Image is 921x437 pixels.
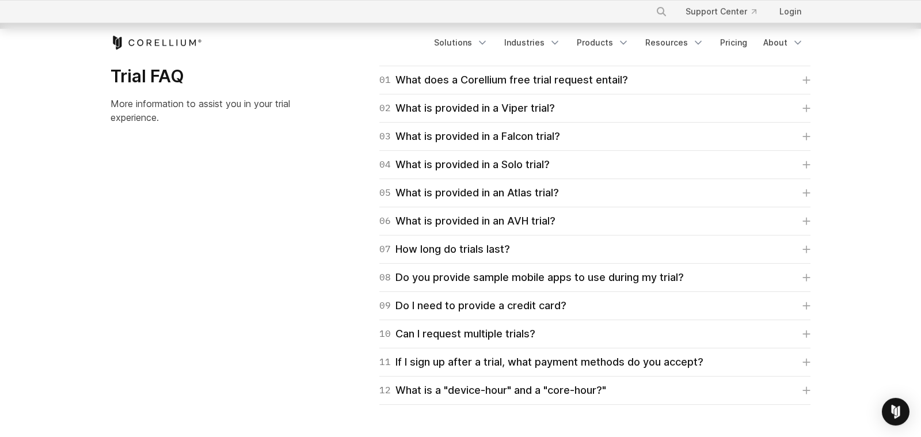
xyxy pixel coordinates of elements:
span: 01 [379,72,391,88]
a: 08Do you provide sample mobile apps to use during my trial? [379,269,810,286]
div: How long do trials last? [379,241,510,257]
span: 11 [379,354,391,370]
div: What does a Corellium free trial request entail? [379,72,628,88]
a: 11If I sign up after a trial, what payment methods do you accept? [379,354,810,370]
span: 03 [379,128,391,145]
a: Resources [638,32,711,53]
a: 09Do I need to provide a credit card? [379,298,810,314]
span: 12 [379,382,391,398]
div: What is provided in a Viper trial? [379,100,555,116]
div: Do you provide sample mobile apps to use during my trial? [379,269,684,286]
div: What is provided in an AVH trial? [379,213,555,229]
span: 09 [379,298,391,314]
button: Search [651,1,672,22]
a: Login [770,1,810,22]
a: 02What is provided in a Viper trial? [379,100,810,116]
div: What is provided in a Falcon trial? [379,128,560,145]
span: 07 [379,241,391,257]
div: Open Intercom Messenger [882,398,909,425]
div: What is a "device-hour" and a "core-hour?" [379,382,606,398]
div: What is provided in a Solo trial? [379,157,550,173]
div: If I sign up after a trial, what payment methods do you accept? [379,354,703,370]
h3: Trial FAQ [111,66,313,88]
a: Solutions [427,32,495,53]
a: 07How long do trials last? [379,241,810,257]
a: Industries [497,32,568,53]
div: Navigation Menu [642,1,810,22]
span: 05 [379,185,391,201]
a: Support Center [676,1,766,22]
div: What is provided in an Atlas trial? [379,185,559,201]
a: 04What is provided in a Solo trial? [379,157,810,173]
a: 01What does a Corellium free trial request entail? [379,72,810,88]
a: 05What is provided in an Atlas trial? [379,185,810,201]
a: About [756,32,810,53]
a: 12What is a "device-hour" and a "core-hour?" [379,382,810,398]
a: Corellium Home [111,36,202,50]
div: Do I need to provide a credit card? [379,298,566,314]
div: Navigation Menu [427,32,810,53]
span: 04 [379,157,391,173]
a: 06What is provided in an AVH trial? [379,213,810,229]
span: 10 [379,326,391,342]
span: 02 [379,100,391,116]
span: 08 [379,269,391,286]
p: More information to assist you in your trial experience. [111,97,313,124]
a: Pricing [713,32,754,53]
a: 03What is provided in a Falcon trial? [379,128,810,145]
a: Products [570,32,636,53]
a: 10Can I request multiple trials? [379,326,810,342]
span: 06 [379,213,391,229]
div: Can I request multiple trials? [379,326,535,342]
